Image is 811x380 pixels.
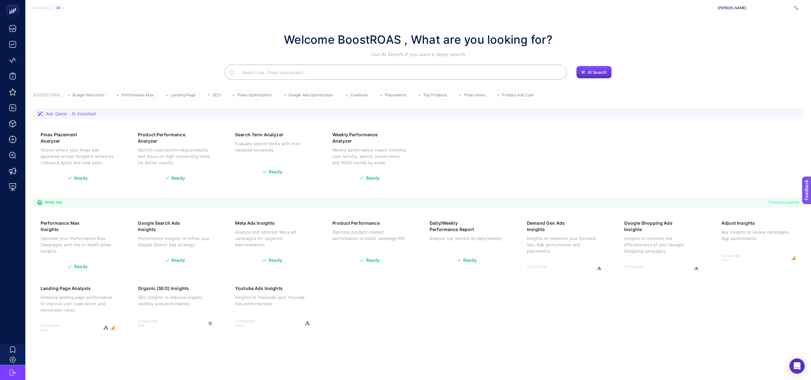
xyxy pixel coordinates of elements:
[385,93,406,98] span: Placements
[41,235,115,254] p: Optimize your Performance Max Campaigns with the in-depth pmax insights.
[423,93,447,98] span: Top Products
[714,212,803,270] a: Adjust InsightsKey insights to review campaigns App performanceCompatible with:
[718,5,792,10] span: [PERSON_NAME]
[138,319,166,328] span: Compatible with:
[138,294,212,307] p: SEO insights to improve organic visibility and performance.
[269,170,282,174] span: Ready
[227,278,317,335] a: Youtube Ads InsightsInsights to maximize your Youtube Ads performances.Compatible with:
[235,220,275,226] h3: Meta Ads Insights
[138,220,193,233] h3: Google Search Ads Insights
[130,124,220,182] a: Product Performance AnalyzerIdentify underperforming products and focus on high-converting items ...
[52,5,54,10] span: /
[624,264,653,273] span: Compatible with:
[238,93,271,98] span: Pmax Optimization
[33,93,61,100] h3: SUGGESTIONS
[464,93,485,98] span: Pmax terms
[235,319,264,328] span: Compatible with:
[350,93,368,98] span: Creatives
[235,132,284,138] h3: Search Term Analyzer
[721,229,796,242] p: Key insights to review campaigns App performance
[138,235,212,248] p: Performance insights to refine your Google Search Ads strategy.
[74,264,88,269] span: Ready
[74,176,88,180] span: Ready
[430,235,504,242] p: Analyze top metrics by daily/weekly.
[430,220,485,233] h3: Daily/Weekly Performance Report
[130,212,220,270] a: Google Search Ads InsightsPerformance insights to refine your Google Search Ads strategy.Ready
[33,212,123,270] a: Performance Max InsightsOptimize your Performance Max Campaigns with the in-depth pmax insights.R...
[122,93,154,98] span: Performance Max
[325,212,414,270] a: Product PerformanceOptimize product-related performance to boost campaign ROI.Ready
[269,258,282,262] span: Ready
[794,5,798,11] img: svg%3e
[721,220,755,226] h3: Adjust Insights
[332,147,407,166] p: Weekly performance report showing user activity, spend, conversions, and ROAS trends by week.
[789,358,805,374] div: Open Intercom Messenger
[366,258,380,262] span: Ready
[138,285,189,292] h3: Organic (SEO) Insights
[41,285,91,292] h3: Landing Page Analysis
[422,212,512,270] a: Daily/Weekly Performance ReportAnalyze top metrics by daily/weekly.Ready
[235,294,310,307] p: Insights to maximize your Youtube Ads performances.
[41,294,115,313] p: Enhance landing page performance to improve user experience and conversion rates.
[227,212,317,270] a: Meta Ads InsightsAnalyze and optimize Meta ad campaigns for targeted improvements.Ready
[332,132,387,144] h3: Weekly Performance Analyzer
[33,278,123,335] a: Landing Page AnalysisEnhance landing page performance to improve user experience and conversion r...
[41,132,95,144] h3: Pmax Placement Analyzer
[284,51,552,58] p: Use AI Search if you want a deep search
[41,323,69,332] span: Compatible with:
[46,111,96,117] span: Ask Genie - AI Assistant
[33,124,123,182] a: Pmax Placement AnalyzerShows where your Pmax ads appeared across Google's networks (videos & apps...
[235,140,310,153] p: Evaluate search terms with their targeted keywords
[332,220,380,226] h3: Product Performance
[519,212,609,270] a: Demand Gen Ads InsightsInsights to maximize your Demand Gen Ads performance and placements.Compat...
[624,220,679,233] h3: Google Shopping Ads Insights
[284,31,552,48] h1: Welcome BoostROAS , What are you looking for?
[237,63,562,81] input: Search
[721,254,750,262] span: Compatible with:
[171,176,185,180] span: Ready
[171,93,195,98] span: Landing Page
[463,258,477,262] span: Ready
[289,93,333,98] span: Google Ads Optimization
[588,70,607,75] span: AI Search
[527,220,581,233] h3: Demand Gen Ads Insights
[56,5,65,10] div: All
[130,278,220,335] a: Organic (SEO) InsightsSEO insights to improve organic visibility and performance.Compatible with:
[235,229,310,248] p: Analyze and optimize Meta ad campaigns for targeted improvements.
[527,235,601,254] p: Insights to maximize your Demand Gen Ads performance and placements.
[45,200,62,205] span: Analyzes
[41,147,115,166] p: Shows where your Pmax ads appeared across Google's networks (videos & apps) and how each placemen...
[332,229,407,242] p: Optimize product-related performance to boost campaign ROI.
[527,264,555,273] span: Compatible with:
[366,176,380,180] span: Ready
[502,93,533,98] span: Product Ads Cost
[227,124,317,182] a: Search Term AnalyzerEvaluate search terms with their targeted keywordsReady
[73,93,105,98] span: Budget Allocation
[138,147,212,166] p: Identify underperforming products and focus on high-converting items for better results.
[325,124,414,182] a: Weekly Performance AnalyzerWeekly performance report showing user activity, spend, conversions, a...
[624,235,699,254] p: Insights to enhance the effectiveness of your Google Shopping campaigns.
[768,200,799,205] span: 11 analyzes available
[576,66,612,79] button: AI Search
[213,93,220,98] span: SEO
[41,220,95,233] h3: Performance Max Insights
[171,258,185,262] span: Ready
[235,285,283,292] h3: Youtube Ads Insights
[616,212,706,270] a: Google Shopping Ads InsightsInsights to enhance the effectiveness of your Google Shopping campaig...
[4,2,24,7] span: Feedback
[138,132,193,144] h3: Product Performance Analyzer
[33,5,49,10] span: Analysis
